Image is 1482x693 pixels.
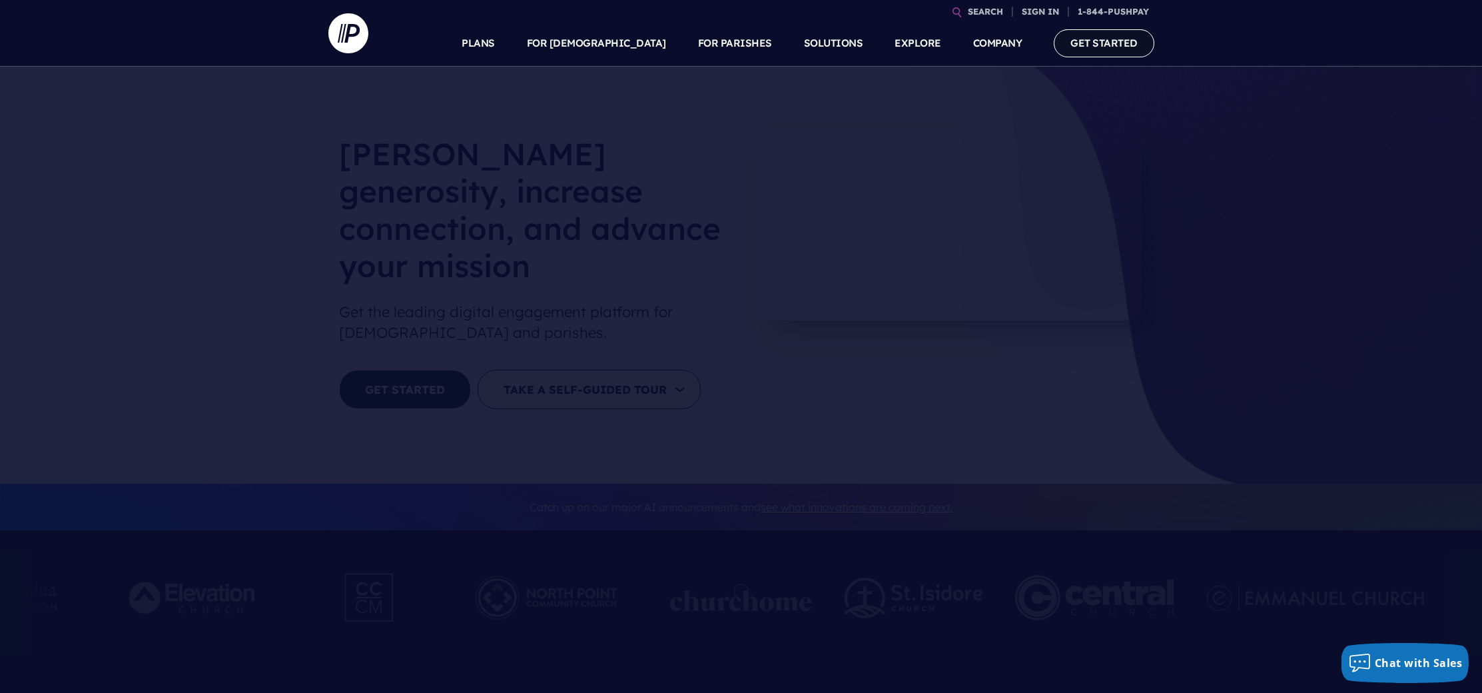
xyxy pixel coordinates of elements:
button: Chat with Sales [1341,643,1469,683]
a: FOR PARISHES [698,20,772,67]
a: EXPLORE [895,20,941,67]
a: PLANS [462,20,495,67]
a: GET STARTED [1054,29,1154,57]
a: FOR [DEMOGRAPHIC_DATA] [527,20,666,67]
span: Chat with Sales [1375,656,1463,670]
a: SOLUTIONS [804,20,863,67]
a: COMPANY [973,20,1022,67]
